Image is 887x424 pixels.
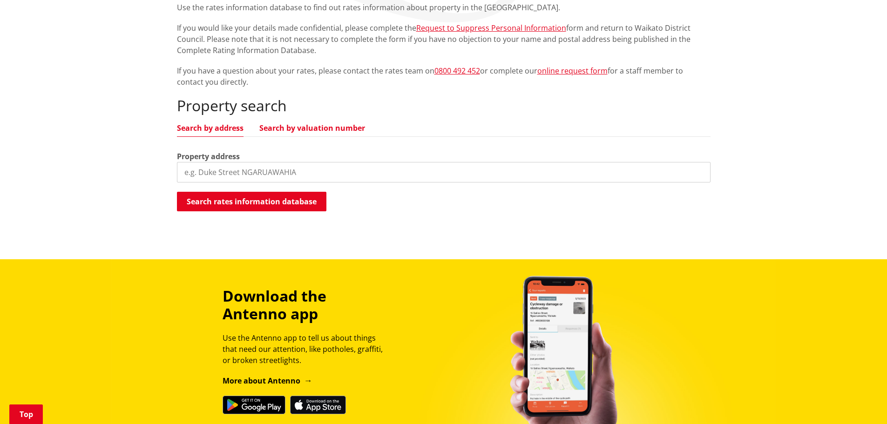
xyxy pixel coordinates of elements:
h2: Property search [177,97,711,114]
a: Search by valuation number [259,124,365,132]
a: Request to Suppress Personal Information [416,23,566,33]
label: Property address [177,151,240,162]
a: Search by address [177,124,244,132]
button: Search rates information database [177,192,326,211]
input: e.g. Duke Street NGARUAWAHIA [177,162,711,182]
h3: Download the Antenno app [223,287,391,323]
a: Top [9,404,43,424]
p: If you have a question about your rates, please contact the rates team on or complete our for a s... [177,65,711,87]
a: online request form [537,66,608,76]
a: 0800 492 452 [434,66,480,76]
img: Get it on Google Play [223,396,285,414]
p: Use the Antenno app to tell us about things that need our attention, like potholes, graffiti, or ... [223,332,391,366]
p: If you would like your details made confidential, please complete the form and return to Waikato ... [177,22,711,56]
p: Use the rates information database to find out rates information about property in the [GEOGRAPHI... [177,2,711,13]
a: More about Antenno [223,376,312,386]
iframe: Messenger Launcher [844,385,878,418]
img: Download on the App Store [290,396,346,414]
